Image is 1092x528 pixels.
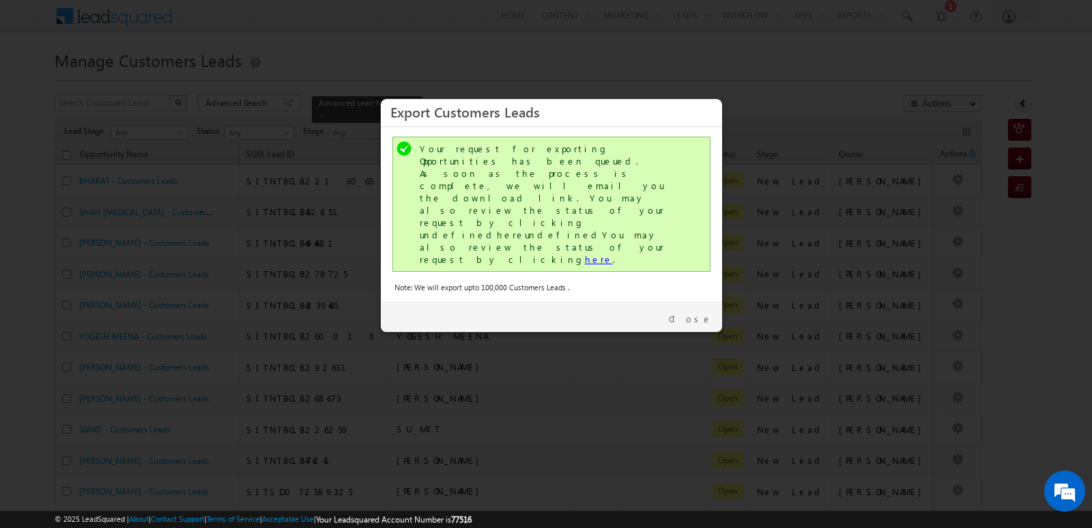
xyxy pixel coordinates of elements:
div: Chat with us now [71,72,229,89]
div: Minimize live chat window [224,7,257,40]
span: Your Leadsquared Account Number is [316,514,472,525]
span: 77516 [451,514,472,525]
em: Start Chat [186,421,248,439]
a: Acceptable Use [262,514,314,523]
a: About [129,514,149,523]
a: Terms of Service [207,514,260,523]
img: d_60004797649_company_0_60004797649 [23,72,57,89]
span: © 2025 LeadSquared | | | | | [55,513,472,526]
a: Contact Support [151,514,205,523]
textarea: Type your message and hit 'Enter' [18,126,249,409]
div: Your request for exporting Opportunities has been queued. As soon as the process is complete, we ... [420,143,686,266]
div: Note: We will export upto 100,000 Customers Leads . [394,281,708,294]
h3: Export Customers Leads [390,100,713,124]
a: here [585,253,613,265]
a: Close [669,313,712,325]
